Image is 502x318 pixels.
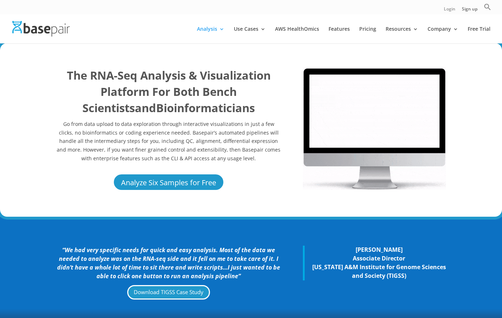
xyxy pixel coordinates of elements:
[156,100,255,115] b: Bioinformaticians
[329,26,350,43] a: Features
[468,26,490,43] a: Free Trial
[462,7,477,14] a: Sign up
[56,120,282,163] p: Go from data upload to data exploration through interactive visualizations in just a few clicks, ...
[113,173,224,191] a: Analyze Six Samples for Free
[57,246,280,280] i: “We had very specific needs for quick and easy analysis. Most of the data we needed to analyze wa...
[484,3,491,10] svg: Search
[359,26,376,43] a: Pricing
[275,26,319,43] a: AWS HealthOmics
[386,26,418,43] a: Resources
[197,26,224,43] a: Analysis
[312,263,446,280] strong: [US_STATE] A&M Institute for Genome Sciences and Society (TIGSS)
[484,3,491,14] a: Search Icon Link
[12,21,70,37] img: Basepair
[428,26,458,43] a: Company
[444,7,455,14] a: Login
[356,246,403,254] strong: [PERSON_NAME]
[303,67,446,190] img: RNA Seq 2022
[135,100,156,115] b: and
[234,26,266,43] a: Use Cases
[353,254,405,262] strong: Associate Director
[67,68,271,115] b: The RNA-Seq Analysis & Visualization Platform For Both Bench Scientists
[127,285,210,300] a: Download TIGSS Case Study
